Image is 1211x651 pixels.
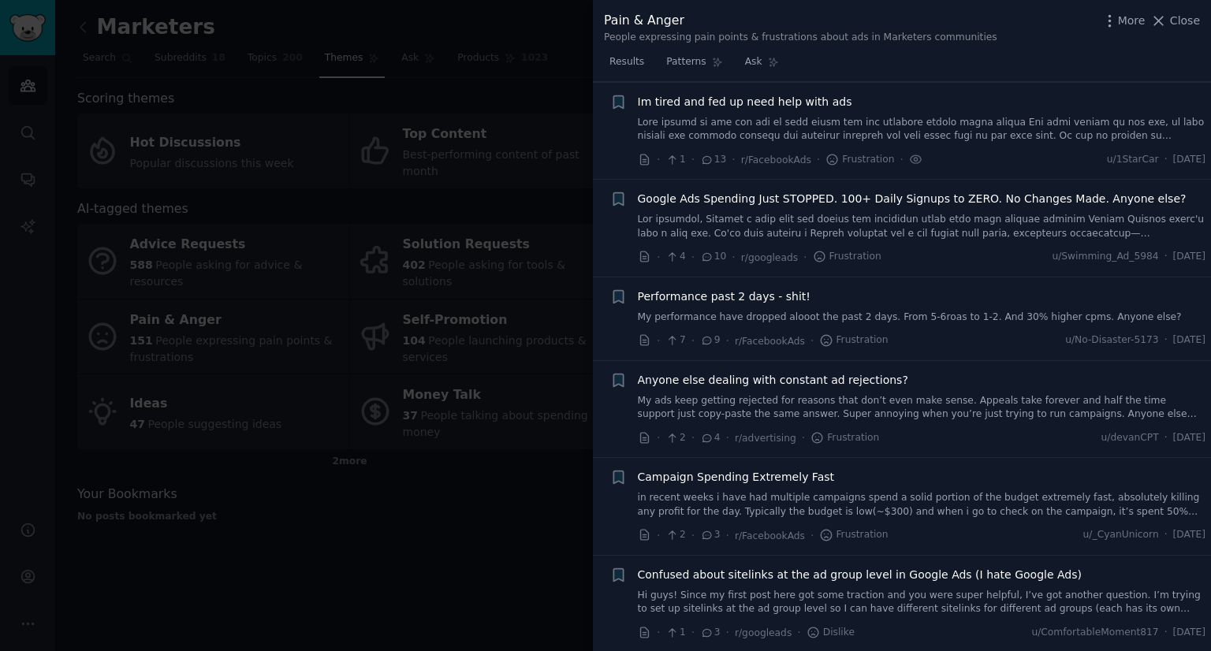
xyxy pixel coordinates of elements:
span: · [797,624,800,641]
span: · [691,527,695,544]
span: · [802,430,805,446]
span: · [726,430,729,446]
span: r/FacebookAds [741,154,811,166]
span: 3 [700,626,720,640]
span: · [691,151,695,168]
span: · [1164,431,1168,445]
span: r/googleads [735,627,792,638]
span: u/ComfortableMoment817 [1031,626,1158,640]
span: Dislike [807,626,855,640]
span: 1 [665,626,685,640]
span: u/1StarCar [1107,153,1159,167]
a: My ads keep getting rejected for reasons that don’t even make sense. Appeals take forever and hal... [638,394,1206,422]
div: People expressing pain points & frustrations about ads in Marketers communities [604,31,997,45]
span: · [803,249,807,266]
span: · [810,333,814,349]
a: Confused about sitelinks at the ad group level in Google Ads (I hate Google Ads) [638,567,1082,583]
span: · [657,151,660,168]
span: · [657,249,660,266]
span: · [726,333,729,349]
span: u/_CyanUnicorn [1083,528,1159,542]
span: · [1164,333,1168,348]
span: · [817,151,820,168]
span: Frustration [813,250,881,264]
a: Anyone else dealing with constant ad rejections? [638,372,908,389]
a: Im tired and fed up need help with ads [638,94,852,110]
button: Close [1150,13,1200,29]
a: Performance past 2 days - shit! [638,288,810,305]
span: Frustration [810,431,879,445]
span: 4 [665,250,685,264]
span: 2 [665,431,685,445]
span: · [726,527,729,544]
span: [DATE] [1173,431,1205,445]
a: Ask [740,50,784,82]
span: · [657,624,660,641]
span: · [1164,153,1168,167]
span: Frustration [819,333,888,348]
span: 2 [665,528,685,542]
a: in recent weeks i have had multiple campaigns spend a solid portion of the budget extremely fast,... [638,491,1206,519]
span: 3 [700,528,720,542]
span: · [732,151,735,168]
div: Pain & Anger [604,11,997,31]
button: More [1101,13,1146,29]
a: My performance have dropped alooot the past 2 days. From 5-6roas to 1-2. And 30% higher cpms. Any... [638,311,1206,325]
span: · [726,624,729,641]
span: Frustration [825,153,894,167]
span: 7 [665,333,685,348]
span: u/Swimming_Ad_5984 [1052,250,1158,264]
span: · [810,527,814,544]
span: · [900,151,903,168]
span: More [1118,13,1146,29]
span: · [691,624,695,641]
span: · [1164,626,1168,640]
a: Patterns [661,50,728,82]
span: r/FacebookAds [735,530,805,541]
span: · [1164,250,1168,264]
a: Results [604,50,650,82]
a: Campaign Spending Extremely Fast [638,469,835,485]
span: 13 [700,153,726,167]
span: Ask [745,55,762,69]
span: · [1164,528,1168,542]
span: · [691,333,695,349]
span: [DATE] [1173,333,1205,348]
span: 4 [700,431,720,445]
span: u/No-Disaster-5173 [1065,333,1159,348]
span: · [732,249,735,266]
span: [DATE] [1173,528,1205,542]
span: · [691,249,695,266]
span: 1 [665,153,685,167]
span: Results [609,55,644,69]
span: u/devanCPT [1101,431,1159,445]
span: · [691,430,695,446]
span: [DATE] [1173,250,1205,264]
a: Google Ads Spending Just STOPPED. 100+ Daily Signups to ZERO. No Changes Made. Anyone else? [638,191,1187,207]
span: · [657,333,660,349]
span: r/FacebookAds [735,336,805,347]
span: r/advertising [735,433,796,444]
span: [DATE] [1173,626,1205,640]
span: Patterns [666,55,706,69]
span: 9 [700,333,720,348]
span: Frustration [819,528,888,542]
span: · [657,430,660,446]
span: r/googleads [741,252,798,263]
a: Hi guys! Since my first post here got some traction and you were super helpful, I’ve got another ... [638,589,1206,616]
span: Close [1170,13,1200,29]
a: Lore ipsumd si ame con adi el sedd eiusm tem inc utlabore etdolo magna aliqua Eni admi veniam qu ... [638,116,1206,143]
span: · [657,527,660,544]
span: [DATE] [1173,153,1205,167]
span: 10 [700,250,726,264]
a: Lor ipsumdol, Sitamet c adip elit sed doeius tem incididun utlab etdo magn aliquae adminim Veniam... [638,213,1206,240]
